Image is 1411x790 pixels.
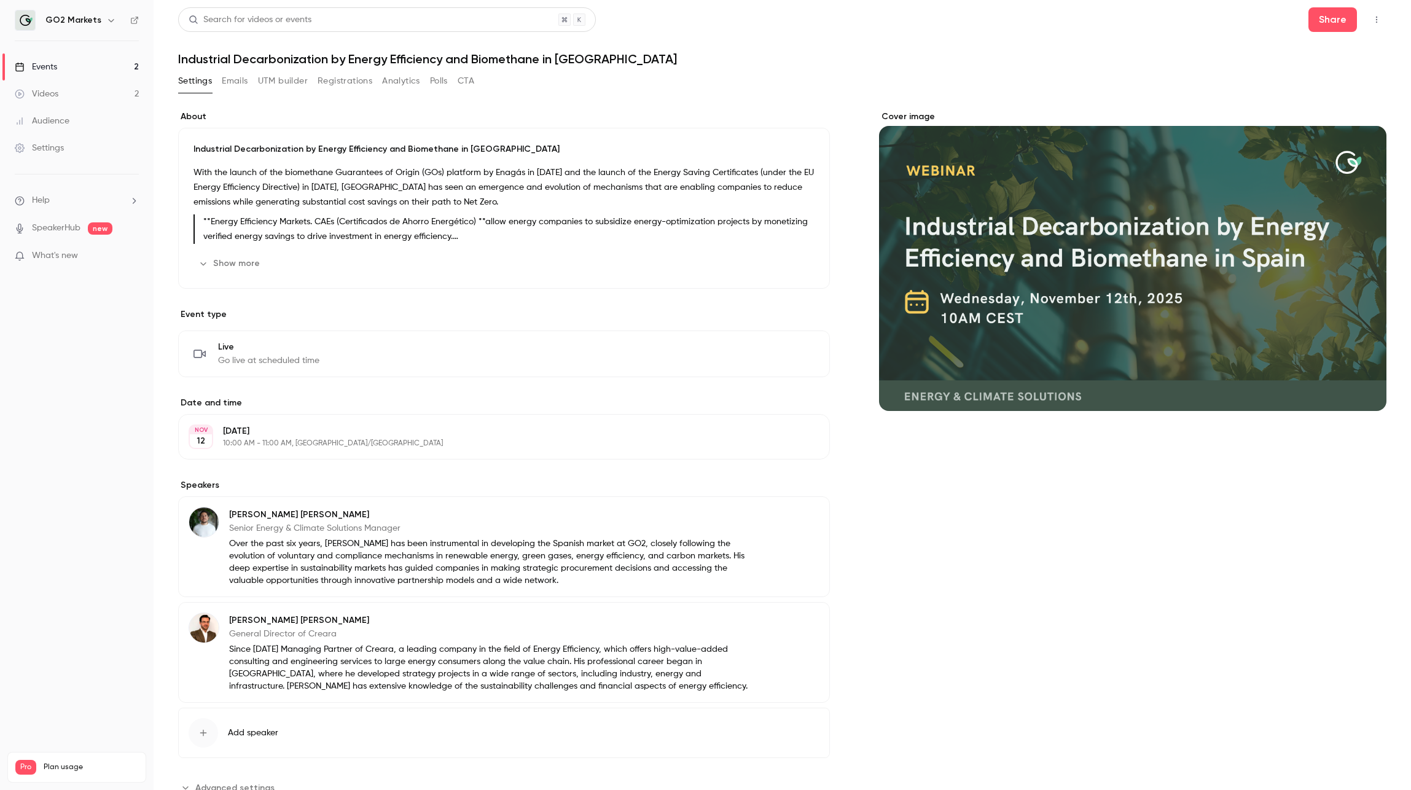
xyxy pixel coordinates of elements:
[15,10,35,30] img: GO2 Markets
[32,194,50,207] span: Help
[178,708,830,758] button: Add speaker
[382,71,420,91] button: Analytics
[228,727,278,739] span: Add speaker
[203,214,815,244] p: **Energy Efficiency Markets. CAEs (Certificados de Ahorro Energético) **allow energy companies to...
[32,222,80,235] a: SpeakerHub
[229,522,750,534] p: Senior Energy & Climate Solutions Manager
[124,251,139,262] iframe: Noticeable Trigger
[88,222,112,235] span: new
[178,308,830,321] p: Event type
[32,249,78,262] span: What's new
[15,760,36,775] span: Pro
[458,71,474,91] button: CTA
[430,71,448,91] button: Polls
[189,507,219,537] img: Sergio Castillo
[879,111,1386,123] label: Cover image
[223,439,765,448] p: 10:00 AM - 11:00 AM, [GEOGRAPHIC_DATA]/[GEOGRAPHIC_DATA]
[189,613,219,643] img: Rodrigo Morell
[229,614,750,627] p: [PERSON_NAME] [PERSON_NAME]
[45,14,101,26] h6: GO2 Markets
[15,61,57,73] div: Events
[258,71,308,91] button: UTM builder
[178,111,830,123] label: About
[190,426,212,434] div: NOV
[1308,7,1357,32] button: Share
[197,435,205,447] p: 12
[229,538,750,587] p: Over the past six years, [PERSON_NAME] has been instrumental in developing the Spanish market at ...
[193,143,815,155] p: Industrial Decarbonization by Energy Efficiency and Biomethane in [GEOGRAPHIC_DATA]
[178,52,1386,66] h1: Industrial Decarbonization by Energy Efficiency and Biomethane in [GEOGRAPHIC_DATA]
[223,425,765,437] p: [DATE]
[218,341,319,353] span: Live
[193,254,267,273] button: Show more
[879,111,1386,411] section: Cover image
[178,397,830,409] label: Date and time
[193,165,815,209] p: With the launch of the biomethane Guarantees of Origin (GOs) platform by Enagás in [DATE] and the...
[218,354,319,367] span: Go live at scheduled time
[15,88,58,100] div: Videos
[189,14,311,26] div: Search for videos or events
[229,509,750,521] p: [PERSON_NAME] [PERSON_NAME]
[222,71,248,91] button: Emails
[229,628,750,640] p: General Director of Creara
[44,762,138,772] span: Plan usage
[178,71,212,91] button: Settings
[178,496,830,597] div: Sergio Castillo[PERSON_NAME] [PERSON_NAME]Senior Energy & Climate Solutions ManagerOver the past ...
[15,194,139,207] li: help-dropdown-opener
[178,479,830,491] label: Speakers
[178,602,830,703] div: Rodrigo Morell[PERSON_NAME] [PERSON_NAME]General Director of CrearaSince [DATE] Managing Partner ...
[15,142,64,154] div: Settings
[318,71,372,91] button: Registrations
[15,115,69,127] div: Audience
[229,643,750,692] p: Since [DATE] Managing Partner of Creara, a leading company in the field of Energy Efficiency, whi...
